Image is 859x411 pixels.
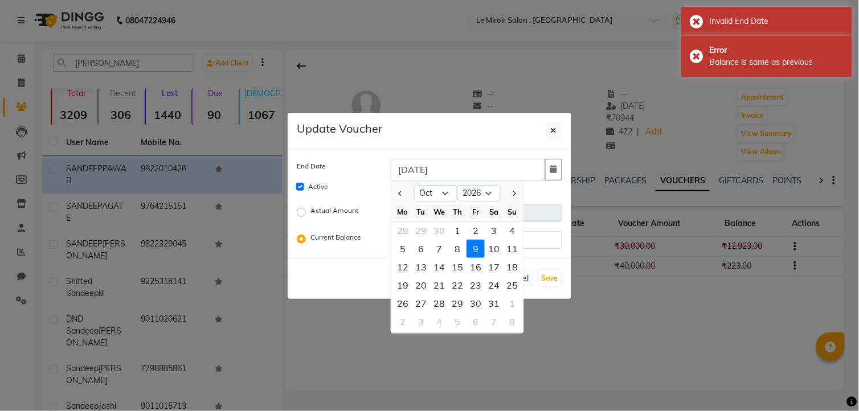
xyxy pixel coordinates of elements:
div: 11 [503,240,521,258]
div: 6 [467,313,485,331]
div: Tuesday, October 20, 2026 [412,276,430,294]
div: 12 [394,258,412,276]
div: Saturday, October 3, 2026 [485,221,503,240]
div: Monday, November 2, 2026 [394,313,412,331]
div: Friday, October 23, 2026 [467,276,485,294]
div: Monday, October 19, 2026 [394,276,412,294]
div: 3 [412,313,430,331]
div: 23 [467,276,485,294]
div: 3 [485,221,503,240]
label: Active [308,182,328,192]
div: Fr [467,203,485,221]
div: 4 [503,221,521,240]
div: Friday, October 2, 2026 [467,221,485,240]
div: 7 [430,240,448,258]
select: Select year [457,185,501,202]
div: 17 [485,258,503,276]
div: 25 [503,276,521,294]
div: Monday, October 12, 2026 [394,258,412,276]
div: Wednesday, October 14, 2026 [430,258,448,276]
div: Sunday, November 1, 2026 [503,294,521,313]
div: 13 [412,258,430,276]
div: Tuesday, November 3, 2026 [412,313,430,331]
div: 7 [485,313,503,331]
label: Current Balance [310,232,361,246]
div: Sunday, October 25, 2026 [503,276,521,294]
div: Friday, November 6, 2026 [467,313,485,331]
div: 5 [394,240,412,258]
div: Wednesday, November 4, 2026 [430,313,448,331]
button: Next month [509,184,519,203]
div: We [430,203,448,221]
div: 29 [448,294,467,313]
div: Tuesday, October 13, 2026 [412,258,430,276]
div: 28 [430,294,448,313]
div: 31 [485,294,503,313]
div: Thursday, November 5, 2026 [448,313,467,331]
div: 5 [448,313,467,331]
div: 6 [412,240,430,258]
div: 2 [467,221,485,240]
div: Tu [412,203,430,221]
button: Previous month [396,184,406,203]
div: Wednesday, October 7, 2026 [430,240,448,258]
div: 10 [485,240,503,258]
div: Tuesday, October 6, 2026 [412,240,430,258]
div: Monday, September 28, 2026 [394,221,412,240]
div: Thursday, October 8, 2026 [448,240,467,258]
div: 26 [394,294,412,313]
div: Wednesday, October 21, 2026 [430,276,448,294]
div: 19 [394,276,412,294]
div: 15 [448,258,467,276]
div: 30 [430,221,448,240]
button: Save [539,270,561,286]
div: Saturday, October 24, 2026 [485,276,503,294]
div: Monday, October 26, 2026 [394,294,412,313]
div: Saturday, October 17, 2026 [485,258,503,276]
label: Actual Amount [310,205,358,219]
div: 24 [485,276,503,294]
select: Select month [414,185,457,202]
div: 2 [394,313,412,331]
div: Saturday, October 31, 2026 [485,294,503,313]
div: 1 [448,221,467,240]
div: Saturday, November 7, 2026 [485,313,503,331]
div: 21 [430,276,448,294]
div: 9 [467,240,485,258]
div: Wednesday, September 30, 2026 [430,221,448,240]
div: Friday, October 16, 2026 [467,258,485,276]
div: Sunday, October 11, 2026 [503,240,521,258]
div: Friday, October 30, 2026 [467,294,485,313]
div: 29 [412,221,430,240]
div: Sunday, October 18, 2026 [503,258,521,276]
div: Thursday, October 15, 2026 [448,258,467,276]
div: 8 [448,240,467,258]
div: Thursday, October 29, 2026 [448,294,467,313]
div: 27 [412,294,430,313]
div: 30 [467,294,485,313]
div: 22 [448,276,467,294]
div: Tuesday, September 29, 2026 [412,221,430,240]
div: Sa [485,203,503,221]
div: Sunday, October 4, 2026 [503,221,521,240]
div: Wednesday, October 28, 2026 [430,294,448,313]
div: Saturday, October 10, 2026 [485,240,503,258]
div: Th [448,203,467,221]
div: Mo [394,203,412,221]
div: Monday, October 5, 2026 [394,240,412,258]
div: Thursday, October 1, 2026 [448,221,467,240]
div: Tuesday, October 27, 2026 [412,294,430,313]
div: Friday, October 9, 2026 [467,240,485,258]
div: 14 [430,258,448,276]
div: Sunday, November 8, 2026 [503,313,521,331]
h5: Update Voucher [297,122,382,135]
div: 16 [467,258,485,276]
div: Thursday, October 22, 2026 [448,276,467,294]
div: 18 [503,258,521,276]
div: 28 [394,221,412,240]
div: 20 [412,276,430,294]
div: 4 [430,313,448,331]
div: Error [710,44,844,56]
div: Su [503,203,521,221]
div: Invalid End Date [710,15,844,27]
